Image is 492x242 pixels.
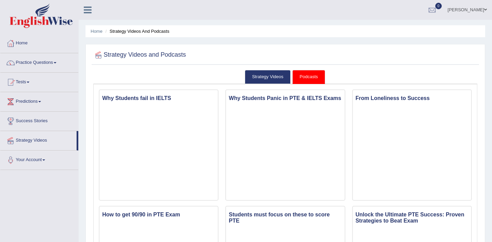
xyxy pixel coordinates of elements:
a: Tests [0,73,78,90]
h3: How to get 90/90 in PTE Exam [99,210,218,219]
h3: From Loneliness to Success [353,94,471,103]
a: Success Stories [0,112,78,129]
span: 0 [435,3,442,9]
a: Strategy Videos [245,70,291,84]
h3: Why Students fail in IELTS [99,94,218,103]
h3: Students must focus on these to score PTE [226,210,344,225]
li: Strategy Videos and Podcasts [104,28,169,34]
a: Home [91,29,103,34]
h3: Unlock the Ultimate PTE Success: Proven Strategies to Beat Exam [353,210,471,225]
a: Strategy Videos [0,131,77,148]
a: Predictions [0,92,78,109]
h2: Strategy Videos and Podcasts [93,50,186,60]
h3: Why Students Panic in PTE & IELTS Exams [226,94,344,103]
a: Your Account [0,151,78,168]
a: Practice Questions [0,53,78,70]
a: Podcasts [292,70,325,84]
a: Home [0,34,78,51]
